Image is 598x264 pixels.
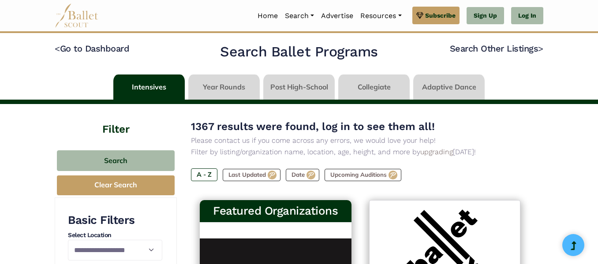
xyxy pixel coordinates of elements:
[538,43,543,54] code: >
[68,213,162,228] h3: Basic Filters
[254,7,281,25] a: Home
[223,169,280,181] label: Last Updated
[187,74,262,100] li: Year Rounds
[191,135,529,146] p: Please contact us if you come across any errors, we would love your help!
[411,74,486,100] li: Adaptive Dance
[112,74,187,100] li: Intensives
[325,169,401,181] label: Upcoming Auditions
[511,7,543,25] a: Log In
[286,169,319,181] label: Date
[57,150,175,171] button: Search
[412,7,460,24] a: Subscribe
[336,74,411,100] li: Collegiate
[420,148,453,156] a: upgrading
[207,204,344,219] h3: Featured Organizations
[55,43,60,54] code: <
[191,168,217,181] label: A - Z
[357,7,405,25] a: Resources
[425,11,456,20] span: Subscribe
[318,7,357,25] a: Advertise
[55,43,129,54] a: <Go to Dashboard
[55,104,177,137] h4: Filter
[450,43,543,54] a: Search Other Listings>
[416,11,423,20] img: gem.svg
[191,146,529,158] p: Filter by listing/organization name, location, age, height, and more by [DATE]!
[262,74,336,100] li: Post High-School
[281,7,318,25] a: Search
[68,231,162,240] h4: Select Location
[220,43,377,61] h2: Search Ballet Programs
[57,175,175,195] button: Clear Search
[467,7,504,25] a: Sign Up
[191,120,435,133] span: 1367 results were found, log in to see them all!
